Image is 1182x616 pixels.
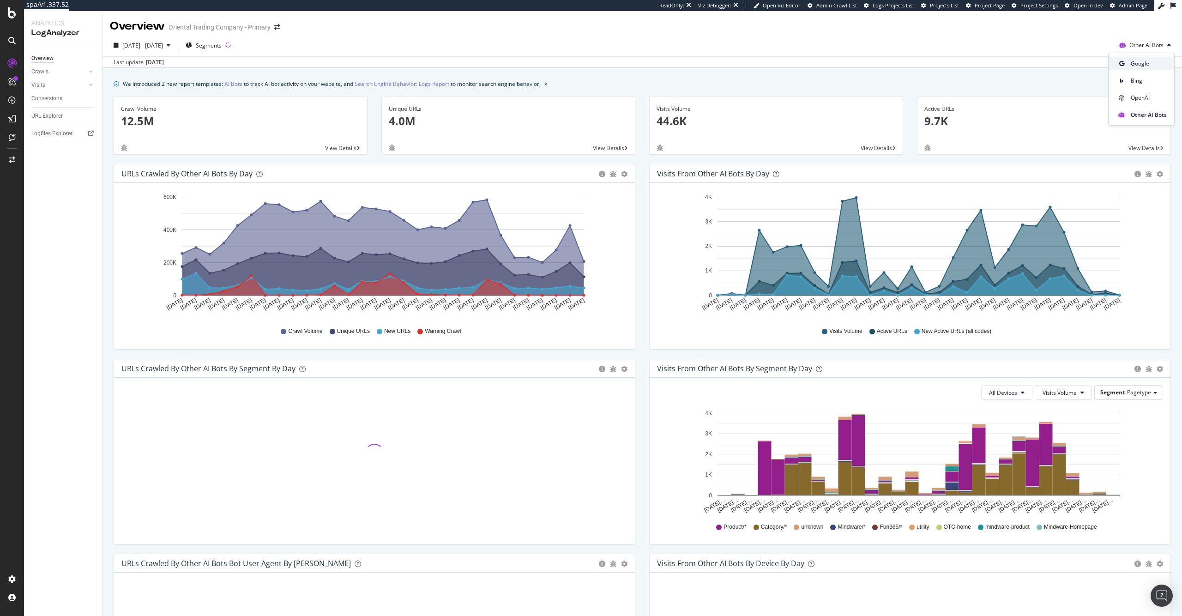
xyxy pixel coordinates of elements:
text: [DATE] [262,297,281,311]
span: Product/* [724,523,746,531]
div: gear [1157,366,1163,372]
div: Conversions [31,94,62,103]
text: [DATE] [345,297,364,311]
span: Admin Page [1119,2,1147,9]
text: [DATE] [1103,297,1121,311]
div: gear [621,561,627,567]
text: [DATE] [964,297,983,311]
div: ReadOnly: [659,2,684,9]
button: [DATE] - [DATE] [110,38,174,53]
div: Last update [114,58,164,66]
span: Project Page [975,2,1005,9]
p: 12.5M [121,113,360,129]
div: bug [610,171,616,177]
span: Visits Volume [1043,389,1077,397]
text: [DATE] [276,297,295,311]
text: [DATE] [742,297,761,311]
text: [DATE] [1006,297,1024,311]
div: Unique URLs [389,105,628,113]
div: Visits From Other AI Bots By Device By Day [657,559,804,568]
text: [DATE] [839,297,858,311]
text: [DATE] [512,297,530,311]
text: 400K [163,227,176,233]
a: Open in dev [1065,2,1103,9]
text: [DATE] [978,297,996,311]
text: 600K [163,194,176,200]
div: Active URLs [924,105,1164,113]
text: 2K [705,243,712,249]
span: Logs Projects List [873,2,914,9]
svg: A chart. [657,190,1160,319]
text: [DATE] [812,297,830,311]
a: Visits [31,80,86,90]
div: [DATE] [146,58,164,66]
button: All Devices [981,385,1032,400]
a: Conversions [31,94,96,103]
div: circle-info [1134,171,1141,177]
text: [DATE] [729,297,747,311]
div: bug [121,145,127,151]
text: [DATE] [318,297,336,311]
p: 4.0M [389,113,628,129]
text: [DATE] [1019,297,1038,311]
span: Open Viz Editor [763,2,801,9]
text: [DATE] [867,297,886,311]
div: Logfiles Explorer [31,129,72,139]
text: [DATE] [853,297,872,311]
text: [DATE] [826,297,844,311]
div: bug [1146,366,1152,372]
div: Crawls [31,67,48,77]
text: [DATE] [428,297,447,311]
span: Bing [1131,77,1167,85]
text: [DATE] [936,297,955,311]
span: OpenAI [1131,94,1167,102]
a: Admin Page [1110,2,1147,9]
span: Mindware-Homepage [1044,523,1097,531]
div: Visits [31,80,45,90]
text: [DATE] [553,297,572,311]
div: Visits Volume [657,105,896,113]
text: [DATE] [332,297,350,311]
button: Segments [182,38,225,53]
div: bug [389,145,395,151]
text: [DATE] [179,297,198,311]
div: Crawl Volume [121,105,360,113]
text: 3K [705,218,712,225]
text: [DATE] [221,297,239,311]
svg: A chart. [657,407,1160,514]
text: 200K [163,260,176,266]
span: Admin Crawl List [816,2,857,9]
text: [DATE] [1075,297,1093,311]
a: Logfiles Explorer [31,129,96,139]
text: [DATE] [895,297,913,311]
div: A chart. [121,190,624,319]
text: 0 [173,292,176,299]
div: Overview [31,54,54,63]
div: circle-info [1134,561,1141,567]
span: Other AI Bots [1131,111,1167,119]
a: Open Viz Editor [754,2,801,9]
div: gear [1157,561,1163,567]
div: Viz Debugger: [698,2,731,9]
a: Logs Projects List [864,2,914,9]
a: Project Settings [1012,2,1058,9]
span: unknown [801,523,823,531]
div: arrow-right-arrow-left [274,24,280,30]
text: [DATE] [359,297,378,311]
text: [DATE] [950,297,969,311]
text: [DATE] [165,297,184,311]
span: View Details [861,144,892,152]
span: [DATE] - [DATE] [122,42,163,49]
div: URLs Crawled by Other AI Bots bot User Agent By [PERSON_NAME] [121,559,351,568]
span: Pagetype [1127,388,1151,396]
text: [DATE] [304,297,322,311]
text: [DATE] [525,297,544,311]
text: 1K [705,268,712,274]
span: Project Settings [1020,2,1058,9]
span: Segments [196,42,222,49]
div: gear [621,171,627,177]
div: Analytics [31,18,95,28]
span: View Details [325,144,356,152]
